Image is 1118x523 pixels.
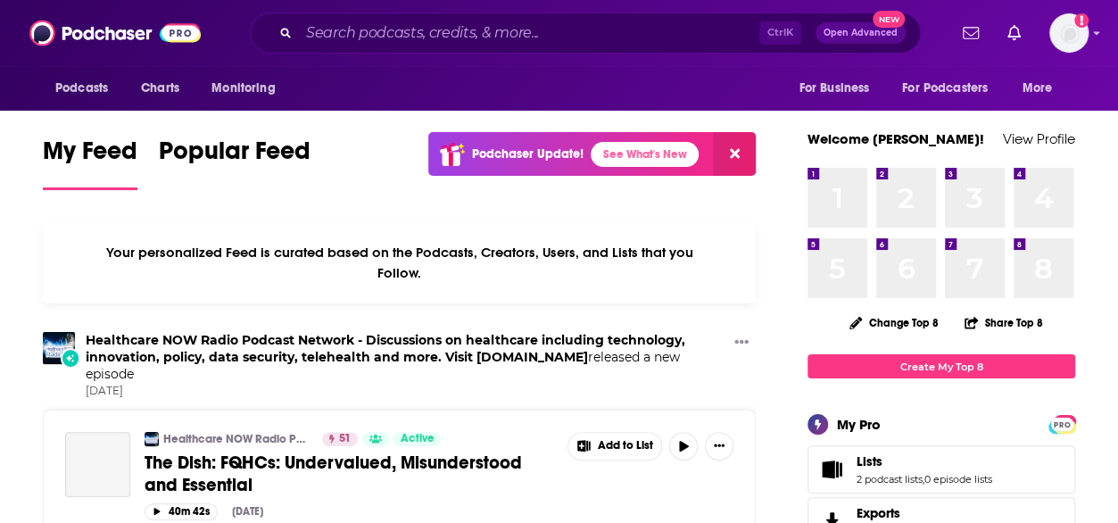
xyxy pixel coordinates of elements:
button: Show profile menu [1049,13,1089,53]
a: Active [393,432,441,446]
span: Lists [807,445,1075,494]
span: 51 [339,430,351,448]
a: The Dish: FQHCs: Undervalued, Misunderstood and Essential [65,432,130,497]
span: , [923,473,924,486]
a: 0 episode lists [924,473,992,486]
div: [DATE] [232,505,263,518]
a: Show notifications dropdown [1000,18,1028,48]
button: Show More Button [727,332,756,354]
span: Charts [141,76,179,101]
div: Your personalized Feed is curated based on the Podcasts, Creators, Users, and Lists that you Follow. [43,222,756,303]
button: Change Top 8 [839,311,949,334]
span: Podcasts [55,76,108,101]
a: Show notifications dropdown [956,18,986,48]
img: User Profile [1049,13,1089,53]
a: 2 podcast lists [857,473,923,486]
a: Charts [129,71,190,105]
span: Add to List [598,439,653,452]
button: open menu [786,71,891,105]
a: Healthcare NOW Radio Podcast Network - Discussions on healthcare including technology, innovation... [163,432,311,446]
a: See What's New [591,142,699,167]
span: Exports [857,505,900,521]
span: New [873,11,905,28]
button: open menu [1010,71,1075,105]
input: Search podcasts, credits, & more... [299,19,759,47]
img: Podchaser - Follow, Share and Rate Podcasts [29,16,201,50]
a: Welcome [PERSON_NAME]! [807,130,984,147]
div: My Pro [837,416,881,433]
a: Healthcare NOW Radio Podcast Network - Discussions on healthcare including technology, innovation... [86,332,685,365]
button: Show More Button [705,432,733,461]
span: Logged in as aridings [1049,13,1089,53]
button: open menu [199,71,298,105]
span: For Podcasters [902,76,988,101]
span: Open Advanced [824,29,898,37]
span: Ctrl K [759,21,801,45]
button: Open AdvancedNew [816,22,906,44]
div: New Episode [61,348,80,368]
h3: released a new episode [86,332,727,382]
span: The Dish: FQHCs: Undervalued, Misunderstood and Essential [145,452,522,496]
span: Popular Feed [159,136,311,177]
span: Monitoring [211,76,275,101]
img: Healthcare NOW Radio Podcast Network - Discussions on healthcare including technology, innovation... [145,432,159,446]
a: Popular Feed [159,136,311,190]
button: 40m 42s [145,503,218,520]
span: Lists [857,453,882,469]
span: My Feed [43,136,137,177]
span: PRO [1051,418,1072,431]
a: PRO [1051,417,1072,430]
a: 51 [322,432,358,446]
span: For Business [799,76,869,101]
span: [DATE] [86,384,727,399]
a: View Profile [1003,130,1075,147]
button: open menu [890,71,1014,105]
span: Active [400,430,434,448]
img: Healthcare NOW Radio Podcast Network - Discussions on healthcare including technology, innovation... [43,332,75,364]
p: Podchaser Update! [472,146,584,162]
button: open menu [43,71,131,105]
div: Search podcasts, credits, & more... [250,12,921,54]
a: Lists [857,453,992,469]
button: Show More Button [568,433,661,460]
button: Share Top 8 [964,305,1044,340]
a: Create My Top 8 [807,354,1075,378]
a: The Dish: FQHCs: Undervalued, Misunderstood and Essential [145,452,555,496]
svg: Add a profile image [1074,13,1089,28]
span: More [1023,76,1053,101]
a: Lists [814,457,849,482]
a: My Feed [43,136,137,190]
